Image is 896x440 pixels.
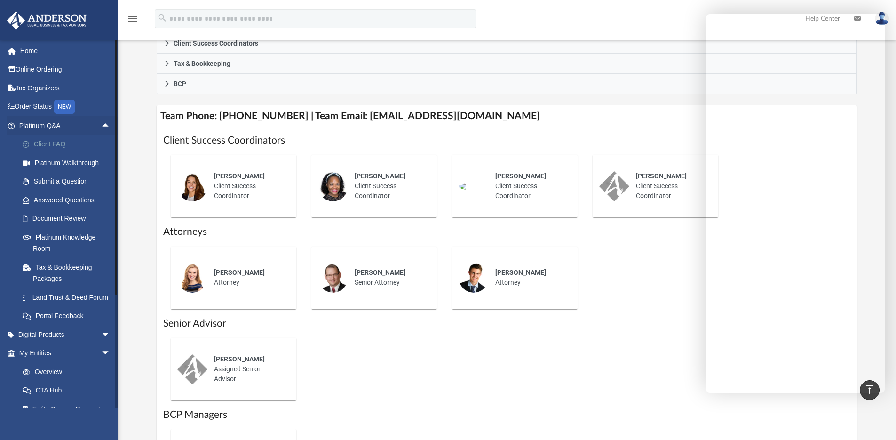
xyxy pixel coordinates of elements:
[355,172,405,180] span: [PERSON_NAME]
[13,135,125,154] a: Client FAQ
[13,362,125,381] a: Overview
[459,263,489,293] img: thumbnail
[636,172,687,180] span: [PERSON_NAME]
[348,261,430,294] div: Senior Attorney
[214,269,265,276] span: [PERSON_NAME]
[207,261,290,294] div: Attorney
[875,12,889,25] img: User Pic
[207,348,290,391] div: Assigned Senior Advisor
[214,172,265,180] span: [PERSON_NAME]
[13,191,125,209] a: Answered Questions
[157,54,857,74] a: Tax & Bookkeeping
[4,11,89,30] img: Anderson Advisors Platinum Portal
[207,165,290,208] div: Client Success Coordinator
[706,14,885,393] iframe: Chat Window
[174,80,186,87] span: BCP
[348,165,430,208] div: Client Success Coordinator
[599,171,629,201] img: thumbnail
[163,225,851,239] h1: Attorneys
[163,408,851,422] h1: BCP Managers
[7,79,125,97] a: Tax Organizers
[13,258,125,288] a: Tax & Bookkeeping Packages
[7,97,125,117] a: Order StatusNEW
[127,13,138,24] i: menu
[101,116,120,136] span: arrow_drop_up
[459,183,489,190] img: thumbnail
[495,269,546,276] span: [PERSON_NAME]
[13,172,125,191] a: Submit a Question
[174,60,230,67] span: Tax & Bookkeeping
[7,41,125,60] a: Home
[318,171,348,201] img: thumbnail
[157,74,857,94] a: BCP
[157,33,857,54] a: Client Success Coordinators
[174,40,258,47] span: Client Success Coordinators
[7,325,125,344] a: Digital Productsarrow_drop_down
[13,288,125,307] a: Land Trust & Deed Forum
[629,165,712,208] div: Client Success Coordinator
[163,134,851,147] h1: Client Success Coordinators
[54,100,75,114] div: NEW
[13,400,125,418] a: Entity Change Request
[177,171,207,201] img: thumbnail
[7,116,125,135] a: Platinum Q&Aarrow_drop_up
[163,317,851,330] h1: Senior Advisor
[214,355,265,363] span: [PERSON_NAME]
[7,344,125,363] a: My Entitiesarrow_drop_down
[495,172,546,180] span: [PERSON_NAME]
[101,325,120,344] span: arrow_drop_down
[13,209,125,228] a: Document Review
[177,263,207,293] img: thumbnail
[177,354,207,384] img: thumbnail
[157,105,857,127] h4: Team Phone: [PHONE_NUMBER] | Team Email: [EMAIL_ADDRESS][DOMAIN_NAME]
[489,165,571,208] div: Client Success Coordinator
[13,153,125,172] a: Platinum Walkthrough
[13,307,125,326] a: Portal Feedback
[157,13,167,23] i: search
[489,261,571,294] div: Attorney
[13,381,125,400] a: CTA Hub
[13,228,125,258] a: Platinum Knowledge Room
[318,263,348,293] img: thumbnail
[127,18,138,24] a: menu
[355,269,405,276] span: [PERSON_NAME]
[7,60,125,79] a: Online Ordering
[101,344,120,363] span: arrow_drop_down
